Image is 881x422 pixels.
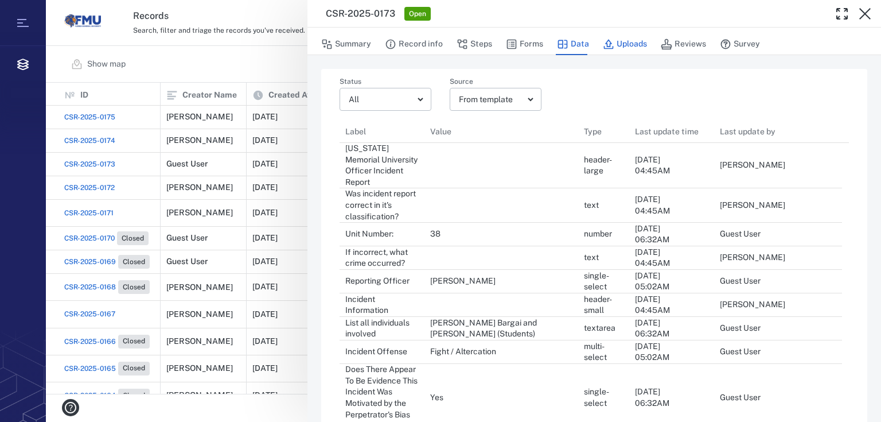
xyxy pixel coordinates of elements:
div: [DATE] 05:02AM [635,270,669,293]
div: Yes [430,392,443,404]
div: text [584,252,599,264]
div: Type [578,115,629,148]
button: Toggle Fullscreen [831,2,853,25]
button: Close [853,2,876,25]
button: Record info [385,33,443,55]
div: number [584,229,612,240]
div: [DATE] 06:32AM [635,386,669,409]
button: Uploads [603,33,647,55]
button: Summary [321,33,371,55]
div: Unit Number: [345,229,393,240]
div: multi-select [584,341,623,363]
div: [DATE] 06:32AM [635,223,669,246]
label: Source [450,78,541,88]
div: Guest User [720,276,761,287]
h3: CSR-2025-0173 [326,7,395,21]
span: Open [407,9,428,19]
div: Guest User [720,323,761,334]
button: Survey [720,33,760,55]
div: [PERSON_NAME] [430,276,496,287]
div: [DATE] 05:02AM [635,341,669,363]
div: single-select [584,270,623,293]
div: Last update time [629,115,714,148]
div: Was incident report correct in it's classification? [345,188,419,222]
div: [DATE] 04:45AM [635,194,670,216]
button: Forms [506,33,543,55]
div: Fight / Altercation [430,346,496,358]
div: 38 [430,229,440,240]
div: Type [584,115,602,148]
div: [PERSON_NAME] [720,200,785,211]
div: Last update by [714,115,799,148]
div: Guest User [720,346,761,358]
div: header-large [584,154,623,177]
div: [US_STATE] Memorial University Officer Incident Report [345,143,419,188]
div: Incident Information [345,294,419,316]
div: Label [345,115,366,148]
div: [PERSON_NAME] [720,160,785,171]
button: Steps [457,33,492,55]
div: single-select [584,386,623,409]
div: Label [340,115,424,148]
div: [DATE] 04:45AM [635,154,670,177]
div: List all individuals involved [345,318,419,340]
div: Guest User [720,392,761,404]
div: [PERSON_NAME] [720,299,785,311]
div: header-small [584,294,623,316]
label: Status [340,78,431,88]
div: All [349,93,413,106]
div: From template [459,93,523,106]
button: Data [557,33,589,55]
div: Guest User [720,229,761,240]
div: Last update by [720,115,775,148]
div: [DATE] 04:45AM [635,247,670,269]
div: Last update time [635,115,699,148]
div: Value [424,115,578,148]
div: If incorrect, what crime occurred? [345,247,419,269]
div: [DATE] 04:45AM [635,294,670,316]
div: [PERSON_NAME] [720,252,785,264]
div: Reporting Officer [345,276,410,287]
div: Incident Offense [345,346,407,358]
span: Help [26,8,49,18]
button: Reviews [661,33,706,55]
div: textarea [584,323,615,334]
div: [PERSON_NAME] Bargai and [PERSON_NAME] (Students) [430,318,572,340]
div: text [584,200,599,211]
div: [DATE] 06:32AM [635,318,669,340]
div: Value [430,115,451,148]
